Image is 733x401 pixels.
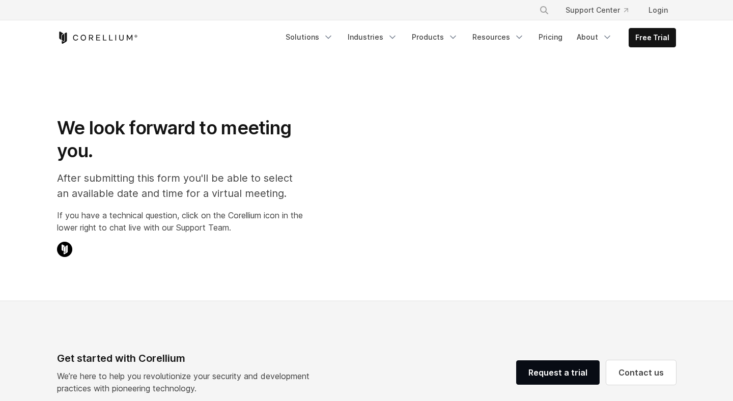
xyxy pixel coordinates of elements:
a: Contact us [606,360,676,385]
a: Industries [342,28,404,46]
p: After submitting this form you'll be able to select an available date and time for a virtual meet... [57,170,303,201]
div: Navigation Menu [527,1,676,19]
p: We’re here to help you revolutionize your security and development practices with pioneering tech... [57,370,318,394]
a: Support Center [557,1,636,19]
a: Products [406,28,464,46]
div: Navigation Menu [279,28,676,47]
img: Corellium Chat Icon [57,242,72,257]
a: Solutions [279,28,340,46]
a: Login [640,1,676,19]
a: Corellium Home [57,32,138,44]
p: If you have a technical question, click on the Corellium icon in the lower right to chat live wit... [57,209,303,234]
a: Request a trial [516,360,600,385]
div: Get started with Corellium [57,351,318,366]
a: Pricing [532,28,569,46]
h1: We look forward to meeting you. [57,117,303,162]
a: About [571,28,618,46]
a: Resources [466,28,530,46]
a: Free Trial [629,28,675,47]
button: Search [535,1,553,19]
